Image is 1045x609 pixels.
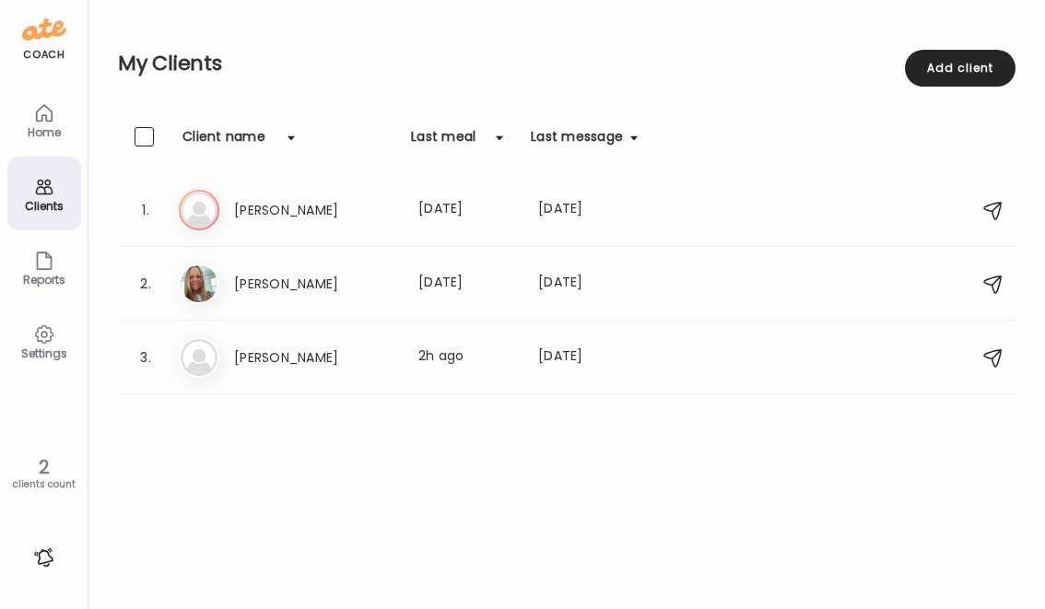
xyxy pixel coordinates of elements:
div: 3. [135,346,157,369]
div: Home [11,126,77,138]
h2: My Clients [118,50,1016,77]
div: 1. [135,199,157,221]
img: ate [22,15,66,44]
div: [DATE] [418,273,516,295]
h3: [PERSON_NAME] [234,346,396,369]
div: coach [23,47,65,63]
div: Last meal [411,127,476,157]
div: Add client [905,50,1016,87]
div: [DATE] [538,199,638,221]
div: Settings [11,347,77,359]
h3: [PERSON_NAME] [234,199,396,221]
h3: [PERSON_NAME] [234,273,396,295]
div: [DATE] [538,273,638,295]
div: 2. [135,273,157,295]
div: Last message [531,127,623,157]
div: Reports [11,274,77,286]
div: Client name [182,127,265,157]
div: [DATE] [418,199,516,221]
div: 2 [6,456,81,478]
div: Clients [11,200,77,212]
div: [DATE] [538,346,638,369]
div: 2h ago [418,346,516,369]
div: clients count [6,478,81,491]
